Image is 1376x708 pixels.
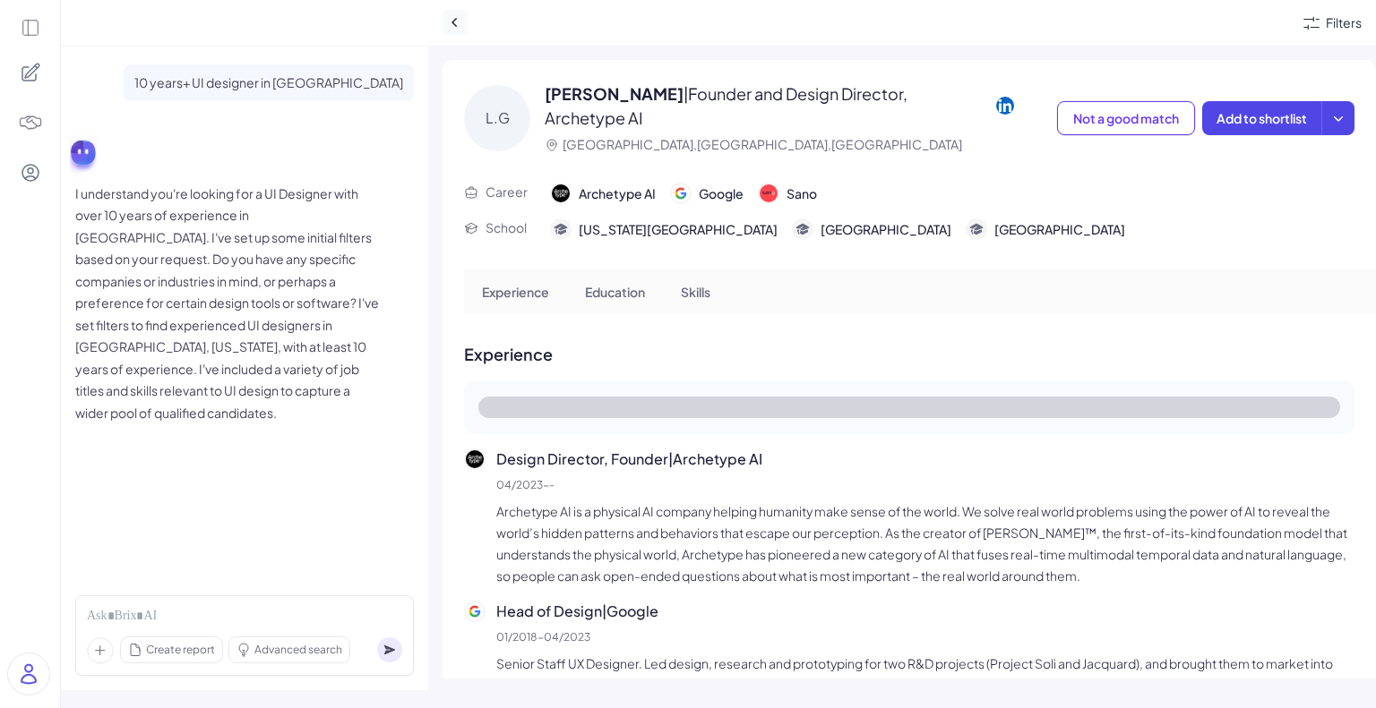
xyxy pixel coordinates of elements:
p: 01/2018 - 04/2023 [496,629,1354,645]
span: Archetype AI [579,184,656,203]
p: [GEOGRAPHIC_DATA],[GEOGRAPHIC_DATA],[GEOGRAPHIC_DATA] [563,135,962,154]
p: Education [585,283,645,302]
p: I understand you're looking for a UI Designer with over 10 years of experience in [GEOGRAPHIC_DAT... [75,183,380,424]
img: 公司logo [760,184,778,202]
p: School [486,218,527,237]
p: Experience [464,342,1354,366]
p: Design Director, Founder | Archetype AI [496,448,1354,470]
img: 公司logo [552,184,570,202]
img: 公司logo [466,602,484,620]
p: Career [486,183,528,201]
p: Experience [482,283,549,302]
p: 10 years+ UI designer in [GEOGRAPHIC_DATA] [134,72,403,94]
span: [GEOGRAPHIC_DATA] [821,220,951,239]
p: Head of Design | Google [496,601,1354,622]
img: 4blF7nbYMBMHBwcHBwcHBwcHBwcHBwcHB4es+Bd0DLy0SdzEZwAAAABJRU5ErkJggg== [18,110,43,135]
span: Add to shortlist [1217,110,1307,126]
span: [US_STATE][GEOGRAPHIC_DATA] [579,220,778,239]
span: Google [699,184,744,203]
p: Archetype AI is a physical AI company helping humanity make sense of the world. We solve real wor... [496,500,1354,586]
img: user_logo.png [8,653,49,695]
img: 公司logo [466,450,484,468]
span: Sano [787,184,817,203]
span: [GEOGRAPHIC_DATA] [994,220,1125,239]
button: Not a good match [1057,101,1195,135]
span: | Founder and Design Director, Archetype AI [545,83,907,128]
p: 04/2023 - - [496,477,1354,493]
p: Skills [681,283,710,302]
img: 公司logo [672,184,690,202]
span: Create report [146,642,215,658]
span: Advanced search [254,642,342,658]
div: Filters [1326,13,1362,32]
div: L.G [464,85,530,151]
span: [PERSON_NAME] [545,83,684,104]
span: Not a good match [1073,110,1179,126]
button: Add to shortlist [1202,101,1321,135]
